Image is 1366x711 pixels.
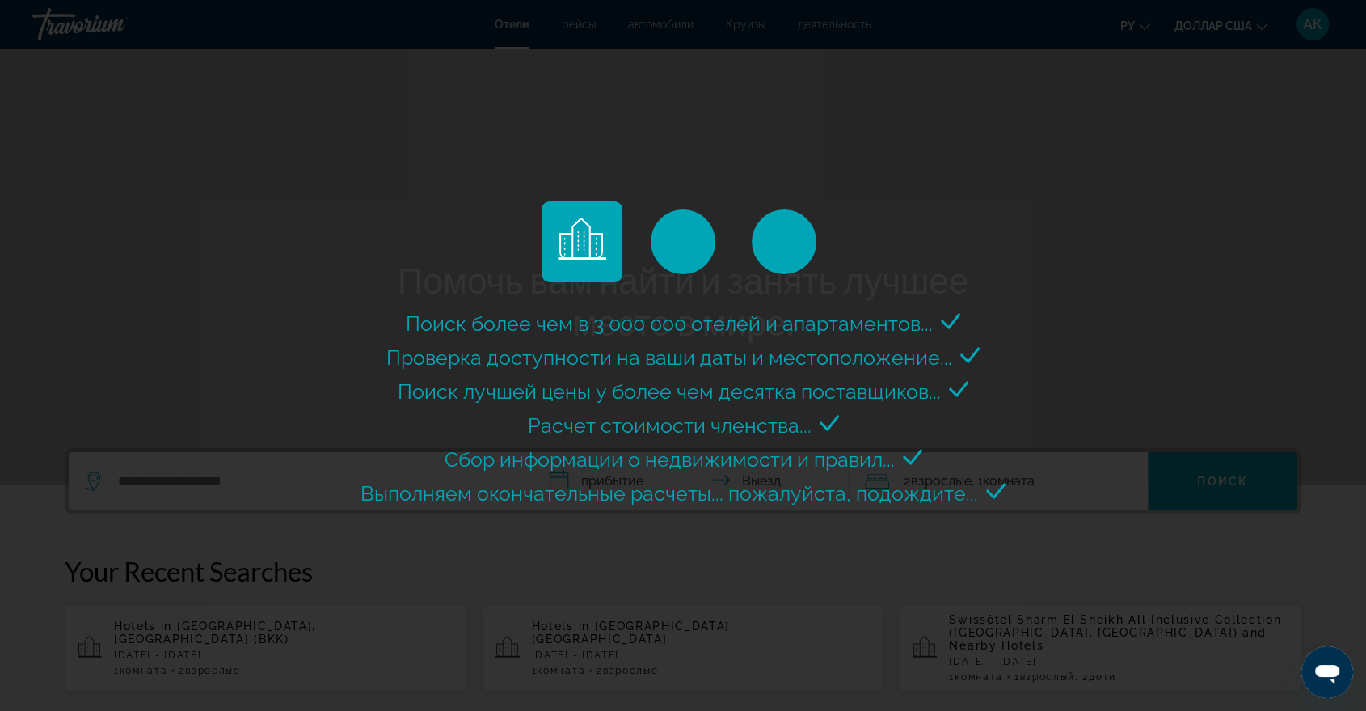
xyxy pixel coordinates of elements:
span: Проверка доступности на ваши даты и местоположение... [386,345,952,370]
span: Поиск более чем в 3 000 000 отелей и апартаментов... [406,311,933,336]
span: Расчет стоимости членства... [528,413,812,438]
span: Выполняем окончательные расчеты... пожалуйста, подождите... [360,481,978,506]
span: Поиск лучшей цены у более чем десятка поставщиков... [398,379,941,404]
iframe: Кнопка запуска окна обмена сообщениями [1301,646,1353,698]
span: Сбор информации о недвижимости и правил... [445,447,895,472]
